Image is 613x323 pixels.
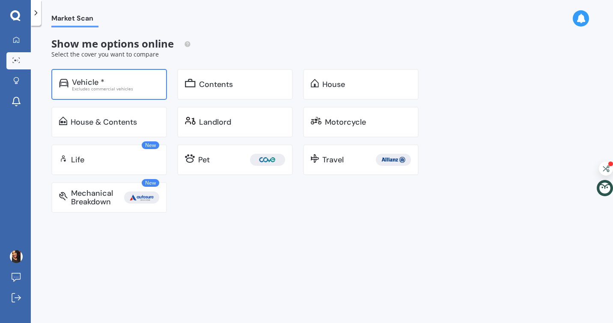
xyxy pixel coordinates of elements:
div: Excludes commercial vehicles [72,87,159,91]
div: House [322,80,345,89]
img: mbi.6615ef239df2212c2848.svg [59,192,68,200]
img: Allianz.webp [378,154,409,166]
img: pet.71f96884985775575a0d.svg [185,154,195,163]
div: Motorcycle [325,118,366,126]
span: Select the cover you want to compare [51,50,159,58]
div: Mechanical Breakdown [71,189,124,206]
div: House & Contents [71,118,137,126]
img: motorbike.c49f395e5a6966510904.svg [311,117,321,125]
a: Pet [177,144,293,175]
img: Autosure.webp [126,191,158,203]
div: Landlord [199,118,231,126]
img: landlord.470ea2398dcb263567d0.svg [185,117,196,125]
div: Vehicle * [72,78,104,87]
div: Pet [198,156,210,164]
span: Market Scan [51,14,98,26]
img: Cove.webp [252,154,283,166]
div: Travel [322,156,344,164]
img: travel.bdda8d6aa9c3f12c5fe2.svg [311,154,319,163]
span: New [142,141,159,149]
div: Contents [199,80,233,89]
img: content.01f40a52572271636b6f.svg [185,79,196,87]
img: home-and-contents.b802091223b8502ef2dd.svg [59,117,67,125]
img: car.f15378c7a67c060ca3f3.svg [59,79,68,87]
img: life.f720d6a2d7cdcd3ad642.svg [59,154,68,163]
span: New [142,179,159,187]
img: ACg8ocIPc0QxBToxXFT3CmY7-9bFMPRuZmYQVH5E07nbq82DP9ftTLDy=s96-c [10,250,23,263]
img: home.91c183c226a05b4dc763.svg [311,79,319,87]
div: Life [71,156,84,164]
span: Show me options online [51,36,191,51]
